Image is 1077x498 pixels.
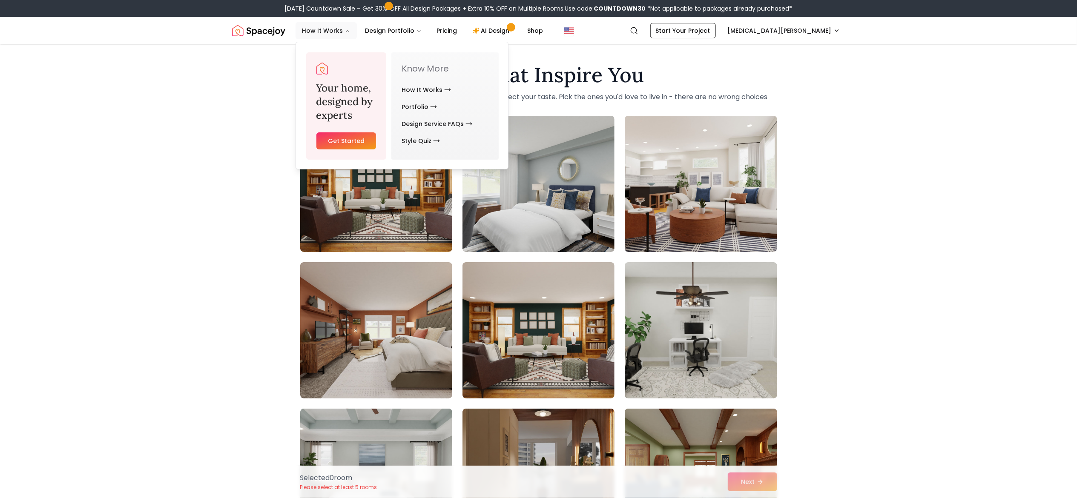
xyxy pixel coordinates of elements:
p: Scroll through the collection and select that reflect your taste. Pick the ones you'd love to liv... [300,92,777,102]
button: How It Works [296,22,357,39]
b: COUNTDOWN30 [594,4,646,13]
h1: Choose the Rooms That Inspire You [300,65,777,85]
a: Spacejoy [316,63,328,74]
span: *Not applicable to packages already purchased* [646,4,793,13]
span: Use code: [565,4,646,13]
div: How It Works [296,42,509,170]
a: Pricing [430,22,464,39]
img: Room room-1 [300,116,452,252]
a: Portfolio [402,98,437,115]
img: Room room-3 [625,116,777,252]
a: Shop [521,22,550,39]
img: Room room-2 [462,116,615,252]
button: Design Portfolio [359,22,428,39]
p: Selected 0 room [300,473,377,483]
p: Please select at least 5 rooms [300,484,377,491]
button: [MEDICAL_DATA][PERSON_NAME] [723,23,845,38]
a: AI Design [466,22,519,39]
img: Spacejoy Logo [316,63,328,74]
a: Style Quiz [402,132,440,149]
img: Room room-4 [300,262,452,398]
a: How It Works [402,81,451,98]
div: [DATE] Countdown Sale – Get 30% OFF All Design Packages + Extra 10% OFF on Multiple Rooms. [285,4,793,13]
img: Spacejoy Logo [232,22,285,39]
nav: Global [232,17,845,44]
img: United States [564,26,574,36]
img: Room room-6 [625,262,777,398]
a: Design Service FAQs [402,115,472,132]
p: Know More [402,63,488,74]
a: Start Your Project [650,23,716,38]
h3: Your home, designed by experts [316,81,376,122]
nav: Main [296,22,550,39]
a: Spacejoy [232,22,285,39]
a: Get Started [316,132,376,149]
img: Room room-5 [462,262,615,398]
